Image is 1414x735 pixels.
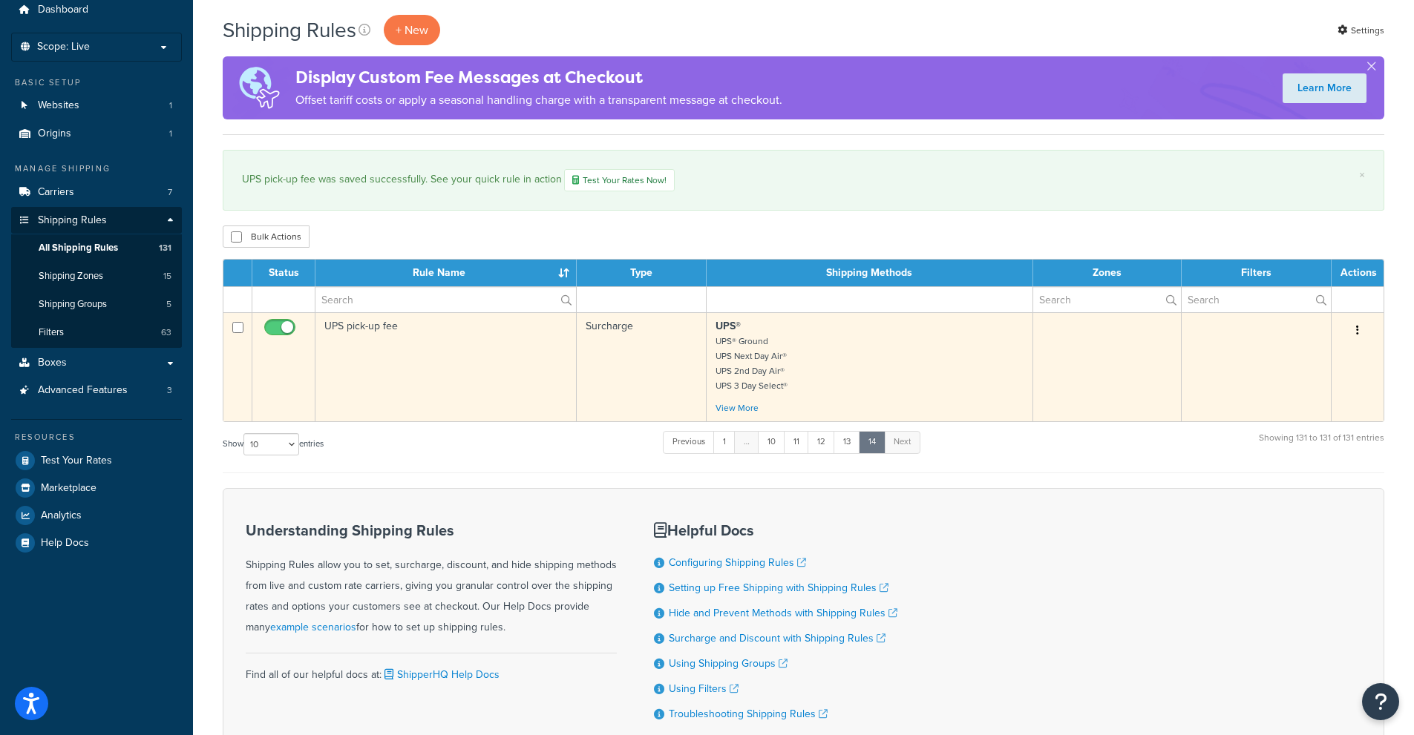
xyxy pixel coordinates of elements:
[163,270,171,283] span: 15
[39,326,64,339] span: Filters
[11,76,182,89] div: Basic Setup
[577,312,707,421] td: Surcharge
[243,433,299,455] select: Showentries
[315,312,577,421] td: UPS pick-up fee
[41,455,112,467] span: Test Your Rates
[11,349,182,377] a: Boxes
[669,555,806,570] a: Configuring Shipping Rules
[161,326,171,339] span: 63
[169,99,172,112] span: 1
[38,214,107,227] span: Shipping Rules
[1259,429,1384,461] div: Showing 131 to 131 of 131 entries
[315,260,577,286] th: Rule Name : activate to sort column ascending
[246,522,617,638] div: Shipping Rules allow you to set, surcharge, discount, and hide shipping methods from live and cus...
[11,162,182,175] div: Manage Shipping
[242,169,1365,191] div: UPS pick-up fee was saved successfully. See your quick rule in action
[669,706,828,722] a: Troubleshooting Shipping Rules
[11,377,182,404] li: Advanced Features
[11,291,182,318] li: Shipping Groups
[38,384,128,397] span: Advanced Features
[169,128,172,140] span: 1
[577,260,707,286] th: Type
[41,510,82,522] span: Analytics
[166,298,171,311] span: 5
[11,120,182,148] a: Origins 1
[11,502,182,529] a: Analytics
[11,92,182,119] li: Websites
[654,522,897,538] h3: Helpful Docs
[11,92,182,119] a: Websites 1
[1359,169,1365,181] a: ×
[11,319,182,346] li: Filters
[270,619,356,635] a: example scenarios
[315,287,576,312] input: Search
[11,179,182,206] a: Carriers 7
[884,431,920,453] a: Next
[39,242,118,254] span: All Shipping Rules
[713,431,736,453] a: 1
[223,16,356,45] h1: Shipping Rules
[11,377,182,404] a: Advanced Features 3
[295,65,782,90] h4: Display Custom Fee Messages at Checkout
[11,263,182,290] a: Shipping Zones 15
[11,234,182,262] li: All Shipping Rules
[38,99,79,112] span: Websites
[859,431,886,453] a: 14
[11,207,182,234] a: Shipping Rules
[663,431,715,453] a: Previous
[834,431,860,453] a: 13
[37,41,90,53] span: Scope: Live
[11,530,182,556] a: Help Docs
[11,120,182,148] li: Origins
[716,318,741,334] strong: UPS®
[159,242,171,254] span: 131
[1033,287,1181,312] input: Search
[39,298,107,311] span: Shipping Groups
[246,522,617,538] h3: Understanding Shipping Rules
[758,431,785,453] a: 10
[669,656,788,671] a: Using Shipping Groups
[41,482,96,495] span: Marketplace
[669,580,888,596] a: Setting up Free Shipping with Shipping Rules
[734,431,759,453] a: …
[246,653,617,685] div: Find all of our helpful docs at:
[382,667,500,682] a: ShipperHQ Help Docs
[669,681,739,696] a: Using Filters
[11,319,182,346] a: Filters 63
[38,357,67,369] span: Boxes
[167,384,172,397] span: 3
[11,291,182,318] a: Shipping Groups 5
[564,169,675,191] a: Test Your Rates Now!
[11,475,182,501] a: Marketplace
[252,260,315,286] th: Status
[716,401,759,415] a: View More
[223,56,295,119] img: duties-banner-06bc72dcb5fe05cb3f9472aba00be2ae8eb53ab6f0d8bb03d382ba314ac3c341.png
[1362,683,1399,720] button: Open Resource Center
[1332,260,1384,286] th: Actions
[384,15,440,45] p: + New
[38,186,74,199] span: Carriers
[223,433,324,455] label: Show entries
[223,225,310,248] button: Bulk Actions
[168,186,172,199] span: 7
[295,90,782,111] p: Offset tariff costs or apply a seasonal handling charge with a transparent message at checkout.
[11,179,182,206] li: Carriers
[41,537,89,550] span: Help Docs
[707,260,1033,286] th: Shipping Methods
[39,270,103,283] span: Shipping Zones
[11,431,182,444] div: Resources
[784,431,809,453] a: 11
[11,447,182,474] a: Test Your Rates
[1338,20,1384,41] a: Settings
[669,605,897,621] a: Hide and Prevent Methods with Shipping Rules
[38,128,71,140] span: Origins
[38,4,88,16] span: Dashboard
[1033,260,1182,286] th: Zones
[11,263,182,290] li: Shipping Zones
[11,234,182,262] a: All Shipping Rules 131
